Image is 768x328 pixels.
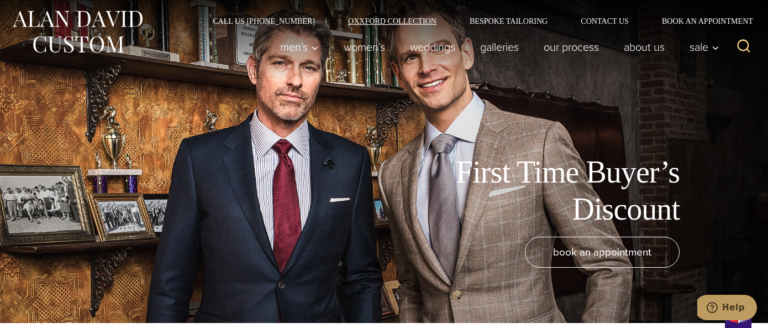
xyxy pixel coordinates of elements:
span: book an appointment [553,244,651,260]
img: Alan David Custom [11,7,144,56]
iframe: Opens a widget where you can chat to one of our agents [697,295,757,322]
a: Our Process [532,36,612,58]
button: Sale sub menu toggle [677,36,725,58]
a: Galleries [468,36,532,58]
a: Bespoke Tailoring [453,17,564,25]
a: Oxxford Collection [332,17,453,25]
a: Book an Appointment [645,17,757,25]
a: Women’s [332,36,398,58]
a: Call Us [PHONE_NUMBER] [196,17,332,25]
a: book an appointment [525,237,680,268]
nav: Secondary Navigation [196,17,757,25]
button: Child menu of Men’s [268,36,332,58]
a: About Us [612,36,677,58]
a: weddings [398,36,468,58]
button: View Search Form [730,34,757,60]
a: Contact Us [564,17,645,25]
nav: Primary Navigation [268,36,725,58]
h1: First Time Buyer’s Discount [431,154,680,228]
